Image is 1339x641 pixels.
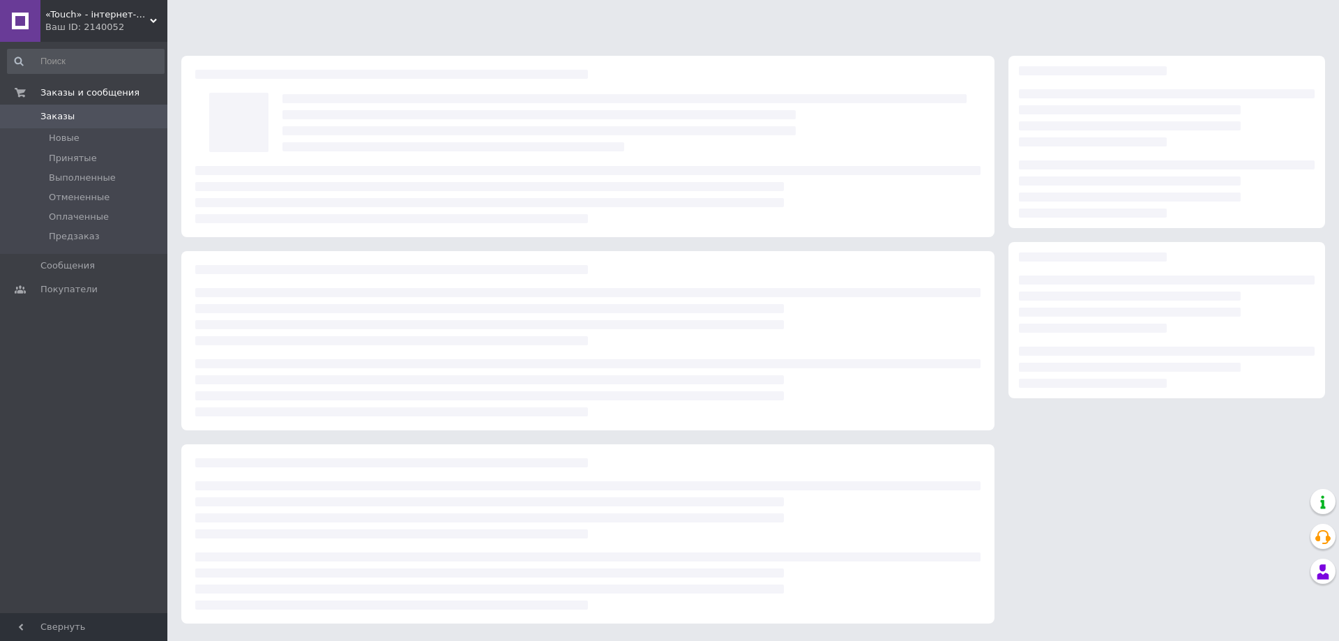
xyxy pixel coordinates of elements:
[49,230,100,243] span: Предзаказ
[49,172,116,184] span: Выполненные
[45,21,167,33] div: Ваш ID: 2140052
[40,259,95,272] span: Сообщения
[45,8,150,21] span: «Touch» - інтернет-магазин електроніки та гаджетів
[49,152,97,165] span: Принятые
[49,191,109,204] span: Отмененные
[40,110,75,123] span: Заказы
[49,211,109,223] span: Оплаченные
[40,86,139,99] span: Заказы и сообщения
[49,132,80,144] span: Новые
[40,283,98,296] span: Покупатели
[7,49,165,74] input: Поиск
